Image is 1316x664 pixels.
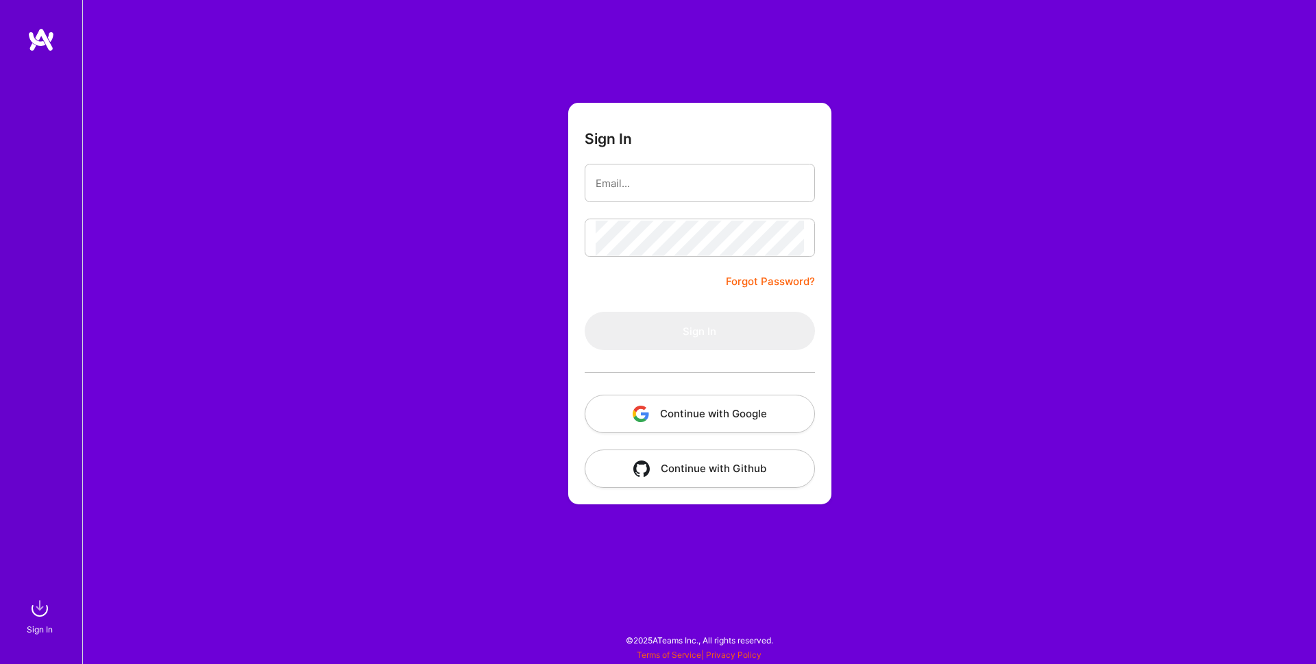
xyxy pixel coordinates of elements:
[637,650,761,660] span: |
[637,650,701,660] a: Terms of Service
[82,623,1316,657] div: © 2025 ATeams Inc., All rights reserved.
[27,622,53,637] div: Sign In
[585,130,632,147] h3: Sign In
[26,595,53,622] img: sign in
[585,312,815,350] button: Sign In
[726,273,815,290] a: Forgot Password?
[585,450,815,488] button: Continue with Github
[27,27,55,52] img: logo
[633,460,650,477] img: icon
[596,166,804,201] input: Email...
[29,595,53,637] a: sign inSign In
[633,406,649,422] img: icon
[706,650,761,660] a: Privacy Policy
[585,395,815,433] button: Continue with Google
